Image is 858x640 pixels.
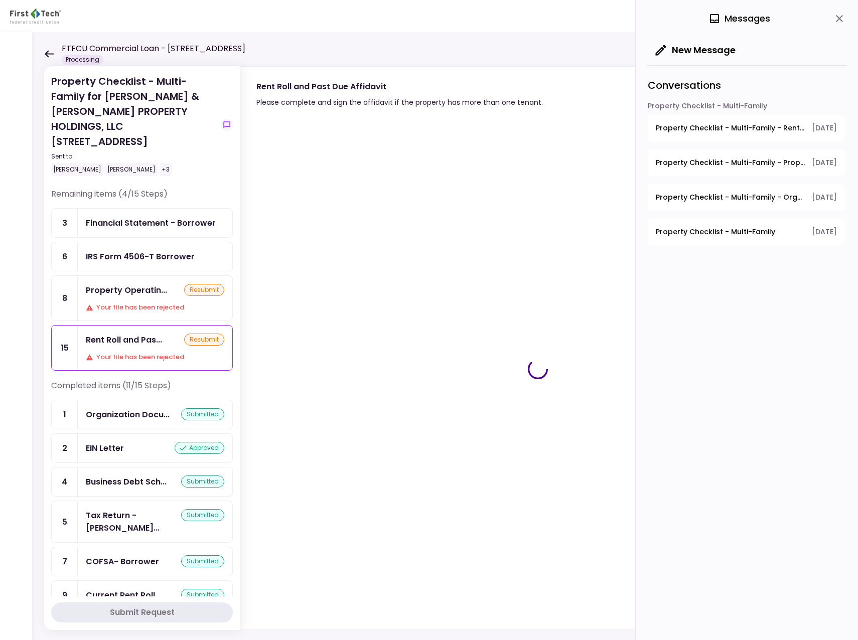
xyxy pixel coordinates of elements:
[240,66,838,630] div: Rent Roll and Past Due AffidavitPlease complete and sign the affidavit if the property has more t...
[52,209,78,237] div: 3
[51,547,233,576] a: 7COFSA- Borrowersubmitted
[52,326,78,370] div: 15
[648,184,845,211] button: open-conversation
[51,501,233,543] a: 5Tax Return - Borrowersubmitted
[51,602,233,622] button: Submit Request
[708,11,770,26] div: Messages
[86,334,162,346] div: Rent Roll and Past Due Affidavit
[184,284,224,296] div: resubmit
[10,9,61,24] img: Partner icon
[52,467,78,496] div: 4
[831,10,848,27] button: close
[51,152,217,161] div: Sent to:
[656,227,775,237] span: Property Checklist - Multi-Family
[86,302,224,312] div: Your file has been rejected
[62,55,103,65] div: Processing
[812,123,837,133] span: [DATE]
[51,380,233,400] div: Completed items (11/15 Steps)
[86,284,167,296] div: Property Operating Statements
[181,589,224,601] div: submitted
[86,589,155,601] div: Current Rent Roll
[105,163,158,176] div: [PERSON_NAME]
[86,442,124,454] div: EIN Letter
[184,334,224,346] div: resubmit
[51,242,233,271] a: 6IRS Form 4506-T Borrower
[51,74,217,176] div: Property Checklist - Multi-Family for [PERSON_NAME] & [PERSON_NAME] PROPERTY HOLDINGS, LLC [STREE...
[175,442,224,454] div: approved
[62,43,245,55] h1: FTFCU Commercial Loan - [STREET_ADDRESS]
[221,119,233,131] button: show-messages
[51,400,233,429] a: 1Organization Documents for Borrowing Entitysubmitted
[52,434,78,462] div: 2
[51,580,233,610] a: 9Current Rent Rollsubmitted
[51,433,233,463] a: 2EIN Letterapproved
[86,509,181,534] div: Tax Return - Borrower
[52,400,78,429] div: 1
[648,65,848,101] div: Conversations
[160,163,172,176] div: +3
[656,123,805,133] span: Property Checklist - Multi-Family - Rent Roll and Past Due Affidavit
[51,188,233,208] div: Remaining items (4/15 Steps)
[812,192,837,203] span: [DATE]
[648,219,845,245] button: open-conversation
[256,80,543,93] div: Rent Roll and Past Due Affidavit
[86,250,195,263] div: IRS Form 4506-T Borrower
[110,606,175,618] div: Submit Request
[51,163,103,176] div: [PERSON_NAME]
[648,149,845,176] button: open-conversation
[51,325,233,371] a: 15Rent Roll and Past Due AffidavitresubmitYour file has been rejected
[181,408,224,420] div: submitted
[86,475,167,488] div: Business Debt Schedule
[86,352,224,362] div: Your file has been rejected
[648,115,845,141] button: open-conversation
[86,217,216,229] div: Financial Statement - Borrower
[51,275,233,321] a: 8Property Operating StatementsresubmitYour file has been rejected
[86,555,159,568] div: COFSA- Borrower
[51,208,233,238] a: 3Financial Statement - Borrower
[52,547,78,576] div: 7
[51,467,233,497] a: 4Business Debt Schedulesubmitted
[181,475,224,488] div: submitted
[52,501,78,542] div: 5
[812,157,837,168] span: [DATE]
[86,408,170,421] div: Organization Documents for Borrowing Entity
[52,581,78,609] div: 9
[181,509,224,521] div: submitted
[656,157,805,168] span: Property Checklist - Multi-Family - Property Operating Statements
[648,101,845,115] div: Property Checklist - Multi-Family
[52,276,78,321] div: 8
[656,192,805,203] span: Property Checklist - Multi-Family - Organization Documents for Borrowing Entity
[181,555,224,567] div: submitted
[648,37,744,63] button: New Message
[52,242,78,271] div: 6
[812,227,837,237] span: [DATE]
